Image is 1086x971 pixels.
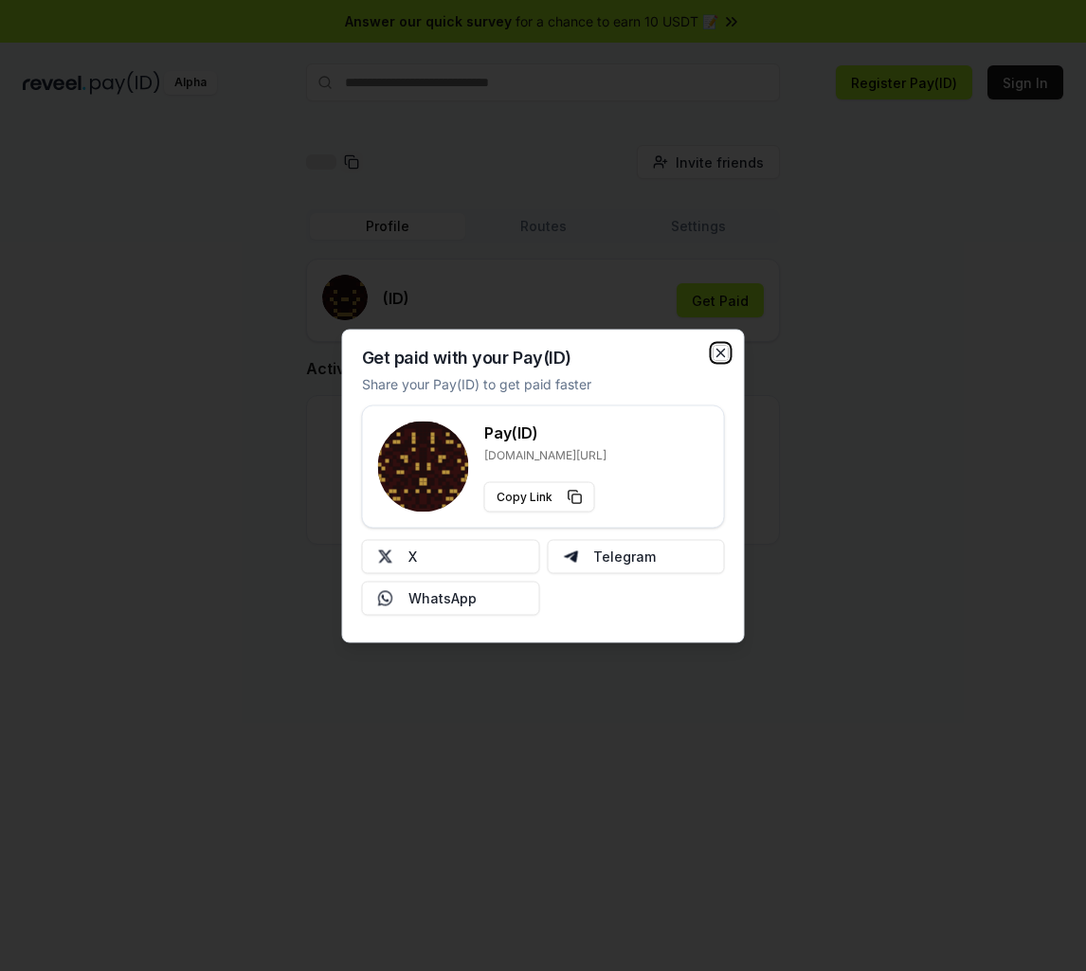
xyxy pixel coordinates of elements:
[484,421,606,443] h3: Pay(ID)
[362,539,540,573] button: X
[484,447,606,462] p: [DOMAIN_NAME][URL]
[378,590,393,605] img: Whatsapp
[484,481,595,512] button: Copy Link
[362,373,591,393] p: Share your Pay(ID) to get paid faster
[547,539,725,573] button: Telegram
[362,349,571,366] h2: Get paid with your Pay(ID)
[362,581,540,615] button: WhatsApp
[378,548,393,564] img: X
[563,548,578,564] img: Telegram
